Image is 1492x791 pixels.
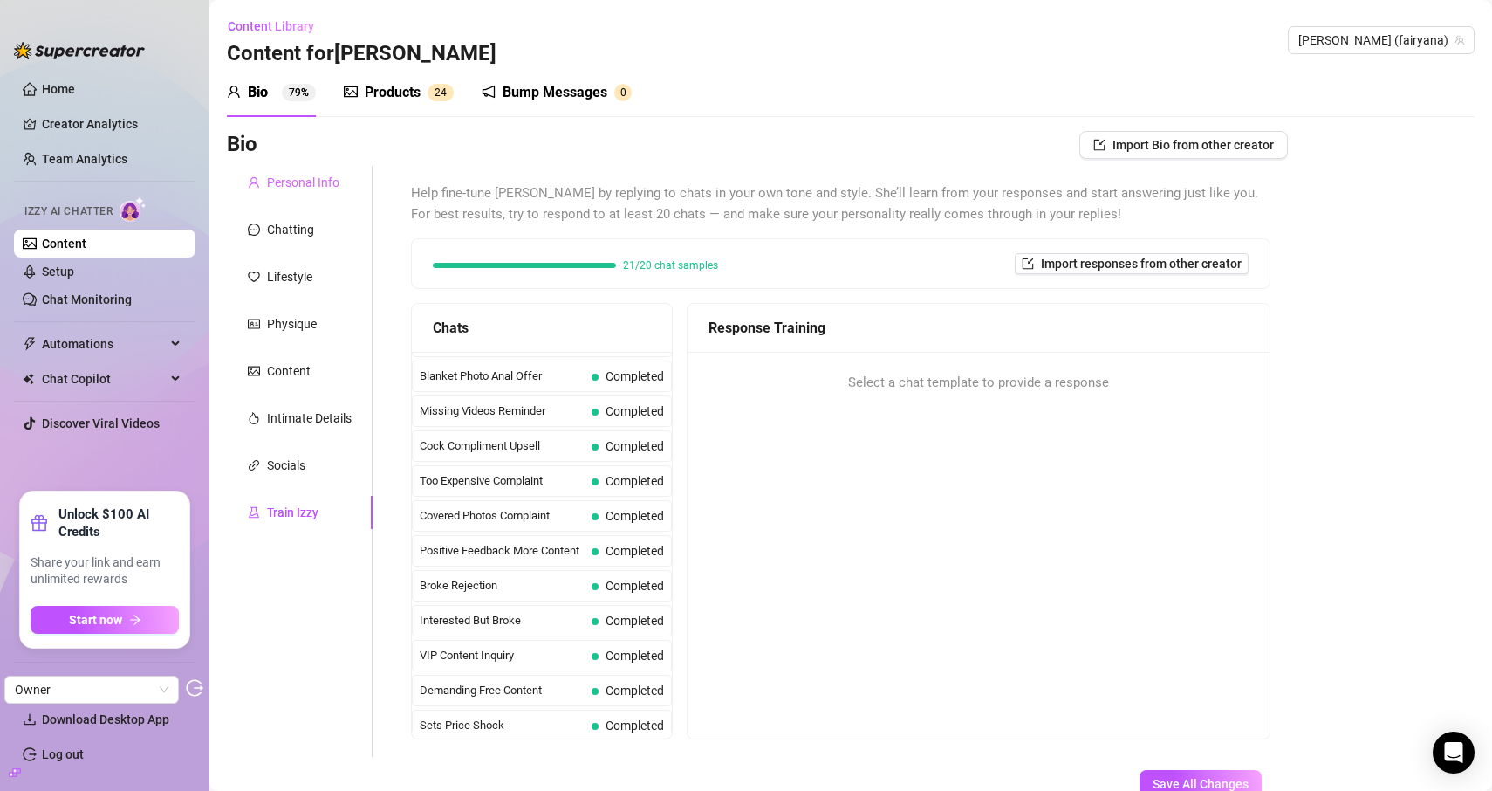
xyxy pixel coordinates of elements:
[267,456,305,475] div: Socials
[267,220,314,239] div: Chatting
[1153,777,1249,791] span: Save All Changes
[31,606,179,634] button: Start nowarrow-right
[248,271,260,283] span: heart
[420,472,585,490] span: Too Expensive Complaint
[623,260,718,271] span: 21/20 chat samples
[227,131,257,159] h3: Bio
[42,110,181,138] a: Creator Analytics
[267,314,317,334] div: Physique
[248,365,260,377] span: picture
[42,712,169,726] span: Download Desktop App
[420,612,585,629] span: Interested But Broke
[344,85,358,99] span: picture
[267,173,339,192] div: Personal Info
[1041,257,1242,271] span: Import responses from other creator
[1298,27,1464,53] span: ana (fairyana)
[248,82,268,103] div: Bio
[606,719,664,733] span: Completed
[248,459,260,471] span: link
[282,84,316,101] sup: 79%
[420,717,585,734] span: Sets Price Shock
[227,40,496,68] h3: Content for [PERSON_NAME]
[411,183,1270,224] span: Help fine-tune [PERSON_NAME] by replying to chats in your own tone and style. She’ll learn from y...
[31,554,179,588] span: Share your link and earn unlimited rewards
[24,203,113,220] span: Izzy AI Chatter
[848,373,1109,394] span: Select a chat template to provide a response
[227,85,241,99] span: user
[606,439,664,453] span: Completed
[1454,35,1465,45] span: team
[708,317,1249,339] div: Response Training
[1093,139,1105,151] span: import
[248,224,260,236] span: message
[614,84,632,101] sup: 0
[606,684,664,698] span: Completed
[42,152,127,166] a: Team Analytics
[420,647,585,664] span: VIP Content Inquiry
[606,544,664,558] span: Completed
[248,176,260,189] span: user
[23,373,34,385] img: Chat Copilot
[1015,253,1249,274] button: Import responses from other creator
[606,404,664,418] span: Completed
[42,365,166,393] span: Chat Copilot
[503,82,607,103] div: Bump Messages
[1079,131,1288,159] button: Import Bio from other creator
[1112,138,1274,152] span: Import Bio from other creator
[186,679,203,697] span: logout
[606,579,664,593] span: Completed
[420,542,585,560] span: Positive Feedback More Content
[606,509,664,523] span: Completed
[267,503,318,522] div: Train Izzy
[420,682,585,699] span: Demanding Free Content
[420,577,585,595] span: Broke Rejection
[248,318,260,330] span: idcard
[42,237,86,251] a: Content
[9,767,21,779] span: build
[42,747,84,761] a: Log out
[428,84,454,101] sup: 24
[267,267,312,286] div: Lifestyle
[42,292,132,306] a: Chat Monitoring
[23,712,37,726] span: download
[420,507,585,525] span: Covered Photos Complaint
[58,506,179,540] strong: Unlock $100 AI Credits
[267,409,352,428] div: Intimate Details
[420,402,585,420] span: Missing Videos Reminder
[420,368,585,385] span: Blanket Photo Anal Offer
[42,330,166,358] span: Automations
[129,614,141,626] span: arrow-right
[227,12,328,40] button: Content Library
[482,85,496,99] span: notification
[42,416,160,430] a: Discover Viral Videos
[606,474,664,488] span: Completed
[1022,258,1034,270] span: import
[69,613,122,627] span: Start now
[365,82,421,103] div: Products
[420,437,585,455] span: Cock Compliment Upsell
[433,317,469,339] span: Chats
[14,42,145,59] img: logo-BBDzfeDw.svg
[1433,732,1475,774] div: Open Intercom Messenger
[606,369,664,383] span: Completed
[606,614,664,628] span: Completed
[42,82,75,96] a: Home
[42,265,74,279] a: Setup
[248,412,260,424] span: fire
[31,514,48,532] span: gift
[23,337,37,351] span: thunderbolt
[606,649,664,663] span: Completed
[15,677,168,703] span: Owner
[228,19,314,33] span: Content Library
[120,196,147,222] img: AI Chatter
[435,86,441,99] span: 2
[441,86,447,99] span: 4
[248,506,260,519] span: experiment
[267,361,311,381] div: Content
